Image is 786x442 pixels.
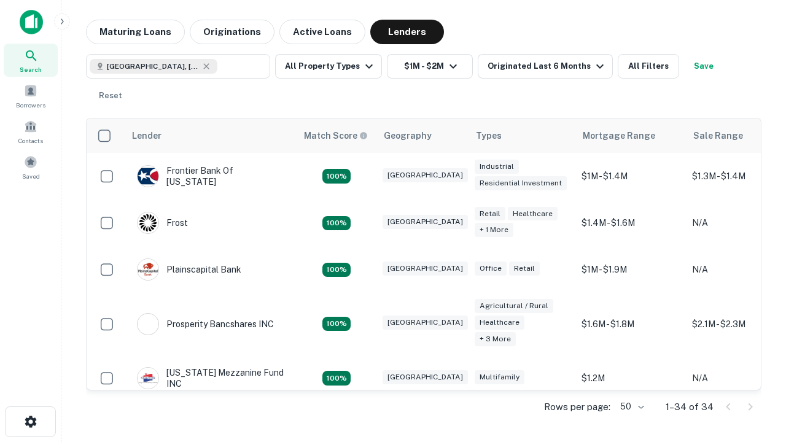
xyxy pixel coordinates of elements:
div: [GEOGRAPHIC_DATA] [383,168,468,182]
div: Agricultural / Rural [475,299,553,313]
div: Multifamily [475,370,524,384]
div: Frost [137,212,188,234]
th: Mortgage Range [575,118,686,153]
span: Saved [22,171,40,181]
button: $1M - $2M [387,54,473,79]
span: Contacts [18,136,43,145]
img: picture [138,166,158,187]
td: $1.6M - $1.8M [575,293,686,355]
div: [GEOGRAPHIC_DATA] [383,316,468,330]
div: Prosperity Bancshares INC [137,313,274,335]
div: Frontier Bank Of [US_STATE] [137,165,284,187]
a: Borrowers [4,79,58,112]
div: Geography [384,128,432,143]
span: Search [20,64,42,74]
a: Contacts [4,115,58,148]
button: Save your search to get updates of matches that match your search criteria. [684,54,723,79]
div: Residential Investment [475,176,567,190]
img: picture [138,259,158,280]
div: Matching Properties: 4, hasApolloMatch: undefined [322,263,351,277]
div: Retail [475,207,505,221]
a: Search [4,44,58,77]
img: picture [138,314,158,335]
p: 1–34 of 34 [666,400,714,414]
div: + 1 more [475,223,513,237]
div: Lender [132,128,161,143]
td: $1.4M - $1.6M [575,200,686,246]
div: Originated Last 6 Months [488,59,607,74]
iframe: Chat Widget [725,304,786,363]
p: Rows per page: [544,400,610,414]
div: Types [476,128,502,143]
div: [US_STATE] Mezzanine Fund INC [137,367,284,389]
div: + 3 more [475,332,516,346]
div: Matching Properties: 4, hasApolloMatch: undefined [322,216,351,231]
a: Saved [4,150,58,184]
td: $1.2M [575,355,686,401]
div: [GEOGRAPHIC_DATA] [383,370,468,384]
th: Capitalize uses an advanced AI algorithm to match your search with the best lender. The match sco... [297,118,376,153]
div: Industrial [475,160,519,174]
th: Geography [376,118,469,153]
img: capitalize-icon.png [20,10,43,34]
h6: Match Score [304,129,365,142]
button: Active Loans [279,20,365,44]
img: picture [138,212,158,233]
div: Healthcare [475,316,524,330]
div: Healthcare [508,207,558,221]
button: Originated Last 6 Months [478,54,613,79]
div: Mortgage Range [583,128,655,143]
div: Matching Properties: 4, hasApolloMatch: undefined [322,169,351,184]
button: All Filters [618,54,679,79]
button: Originations [190,20,274,44]
div: Capitalize uses an advanced AI algorithm to match your search with the best lender. The match sco... [304,129,368,142]
button: Reset [91,83,130,108]
span: [GEOGRAPHIC_DATA], [GEOGRAPHIC_DATA], [GEOGRAPHIC_DATA] [107,61,199,72]
div: [GEOGRAPHIC_DATA] [383,215,468,229]
img: picture [138,368,158,389]
td: $1M - $1.9M [575,246,686,293]
th: Types [469,118,575,153]
div: Plainscapital Bank [137,258,241,281]
span: Borrowers [16,100,45,110]
div: Matching Properties: 6, hasApolloMatch: undefined [322,317,351,331]
div: Matching Properties: 5, hasApolloMatch: undefined [322,371,351,386]
th: Lender [125,118,297,153]
div: Sale Range [693,128,743,143]
button: All Property Types [275,54,382,79]
div: Office [475,262,507,276]
div: 50 [615,398,646,416]
div: [GEOGRAPHIC_DATA] [383,262,468,276]
button: Lenders [370,20,444,44]
td: $1M - $1.4M [575,153,686,200]
button: Maturing Loans [86,20,185,44]
div: Retail [509,262,540,276]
